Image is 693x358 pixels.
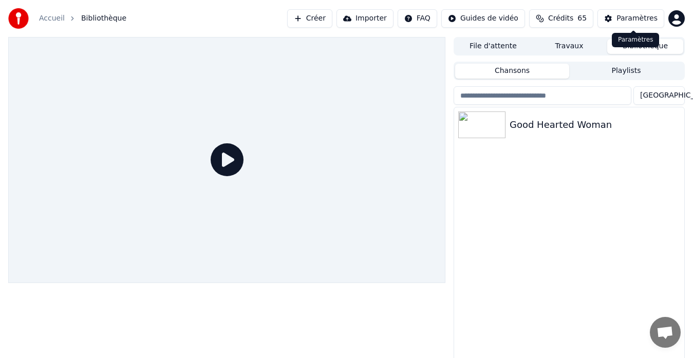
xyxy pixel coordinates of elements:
button: Chansons [455,64,569,79]
button: Travaux [531,39,607,54]
img: youka [8,8,29,29]
button: File d'attente [455,39,531,54]
span: 65 [577,13,587,24]
button: Importer [336,9,394,28]
button: Guides de vidéo [441,9,525,28]
button: FAQ [398,9,437,28]
span: Bibliothèque [81,13,126,24]
span: Crédits [548,13,573,24]
nav: breadcrumb [39,13,126,24]
button: Playlists [569,64,683,79]
div: Paramètres [616,13,658,24]
div: Ouvrir le chat [650,317,681,348]
button: Paramètres [597,9,664,28]
button: Crédits65 [529,9,593,28]
button: Bibliothèque [607,39,683,54]
div: Good Hearted Woman [510,118,680,132]
div: Paramètres [612,33,659,47]
button: Créer [287,9,332,28]
a: Accueil [39,13,65,24]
